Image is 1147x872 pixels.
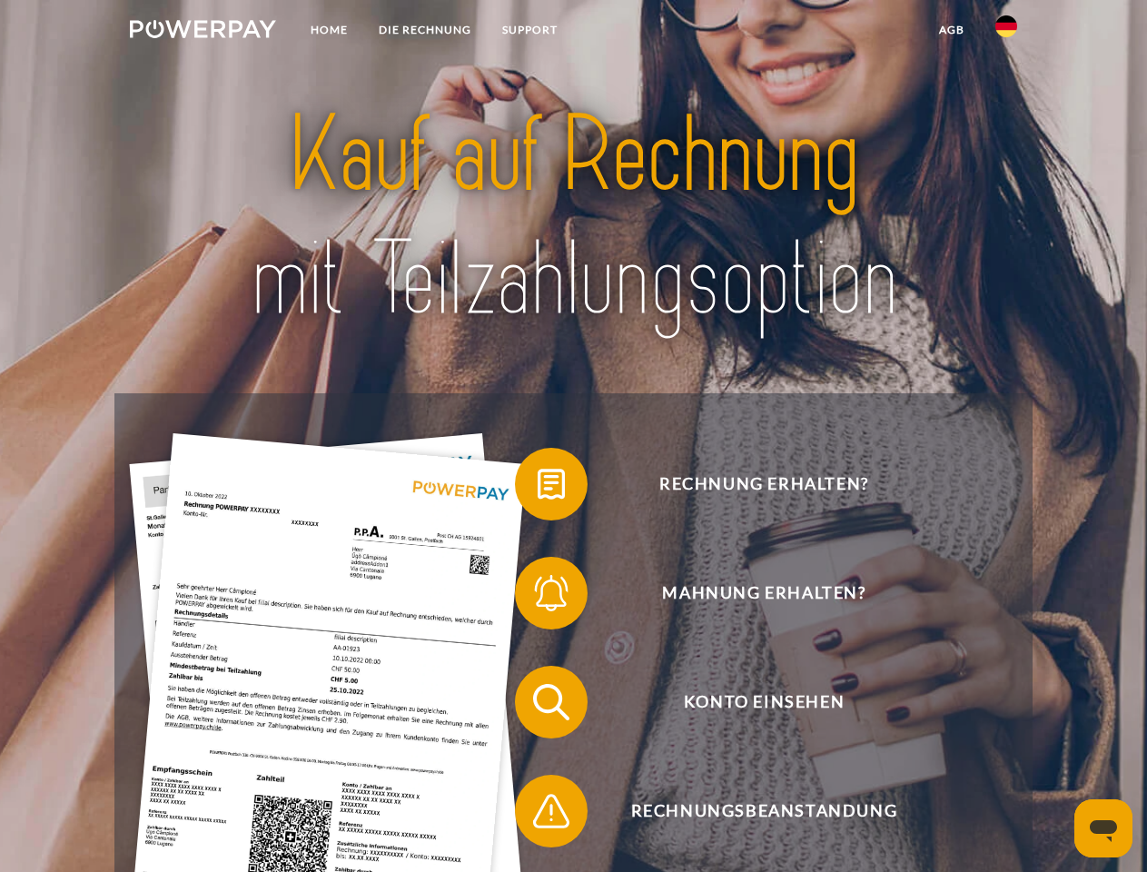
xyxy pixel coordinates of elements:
button: Rechnung erhalten? [515,448,987,520]
img: logo-powerpay-white.svg [130,20,276,38]
button: Konto einsehen [515,666,987,738]
button: Rechnungsbeanstandung [515,775,987,847]
a: SUPPORT [487,14,573,46]
a: DIE RECHNUNG [363,14,487,46]
a: Home [295,14,363,46]
img: title-powerpay_de.svg [173,87,974,348]
iframe: Schaltfläche zum Öffnen des Messaging-Fensters [1074,799,1132,857]
img: qb_bell.svg [529,570,574,616]
span: Mahnung erhalten? [541,557,986,629]
img: de [995,15,1017,37]
span: Rechnungsbeanstandung [541,775,986,847]
a: agb [924,14,980,46]
img: qb_bill.svg [529,461,574,507]
img: qb_warning.svg [529,788,574,834]
button: Mahnung erhalten? [515,557,987,629]
span: Rechnung erhalten? [541,448,986,520]
img: qb_search.svg [529,679,574,725]
span: Konto einsehen [541,666,986,738]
